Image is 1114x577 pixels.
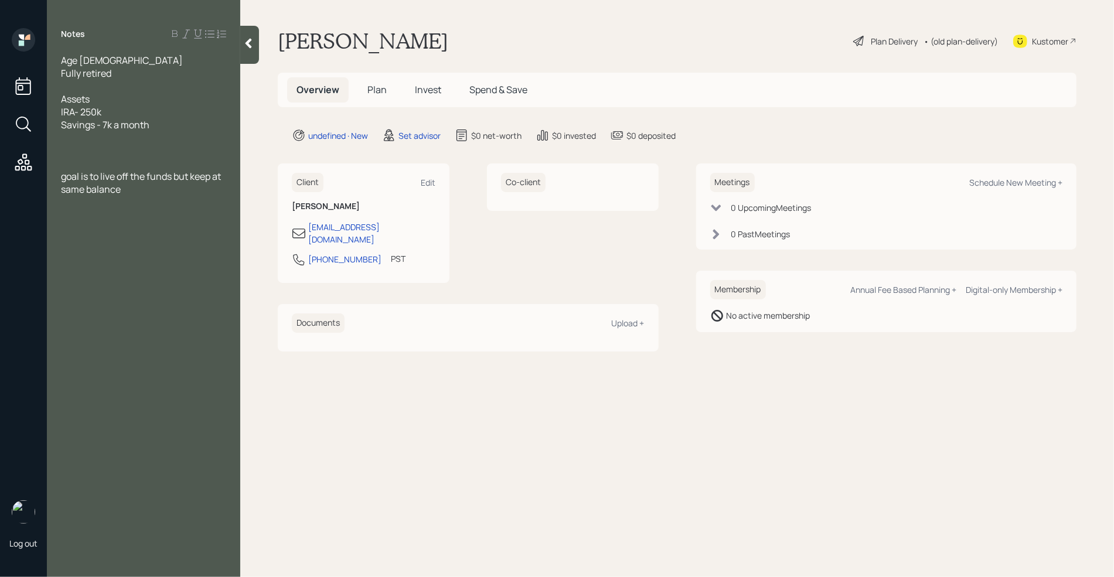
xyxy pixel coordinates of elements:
img: retirable_logo.png [12,500,35,524]
span: Fully retired [61,67,111,80]
div: $0 deposited [626,129,676,142]
div: Plan Delivery [871,35,918,47]
div: PST [391,252,406,265]
span: IRA- 250k [61,105,101,118]
div: 0 Upcoming Meeting s [731,202,812,214]
div: Annual Fee Based Planning + [850,284,956,295]
div: $0 invested [552,129,596,142]
h1: [PERSON_NAME] [278,28,448,54]
div: Log out [9,538,38,549]
div: No active membership [727,309,810,322]
div: undefined · New [308,129,368,142]
div: Schedule New Meeting + [969,177,1062,188]
label: Notes [61,28,85,40]
span: Plan [367,83,387,96]
span: goal is to live off the funds but keep at same balance [61,170,223,196]
h6: Membership [710,280,766,299]
div: Kustomer [1032,35,1068,47]
div: Digital-only Membership + [966,284,1062,295]
h6: Documents [292,313,345,333]
div: • (old plan-delivery) [924,35,998,47]
span: Assets [61,93,90,105]
div: 0 Past Meeting s [731,228,791,240]
div: [EMAIL_ADDRESS][DOMAIN_NAME] [308,221,435,245]
h6: [PERSON_NAME] [292,202,435,211]
h6: Co-client [501,173,546,192]
span: Age [DEMOGRAPHIC_DATA] [61,54,183,67]
span: Invest [415,83,441,96]
h6: Meetings [710,173,755,192]
div: Upload + [612,317,645,329]
span: Spend & Save [469,83,527,96]
div: [PHONE_NUMBER] [308,253,381,265]
div: Edit [421,177,435,188]
span: Overview [297,83,339,96]
div: Set advisor [398,129,441,142]
span: Savings - 7k a month [61,118,149,131]
h6: Client [292,173,323,192]
div: $0 net-worth [471,129,522,142]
